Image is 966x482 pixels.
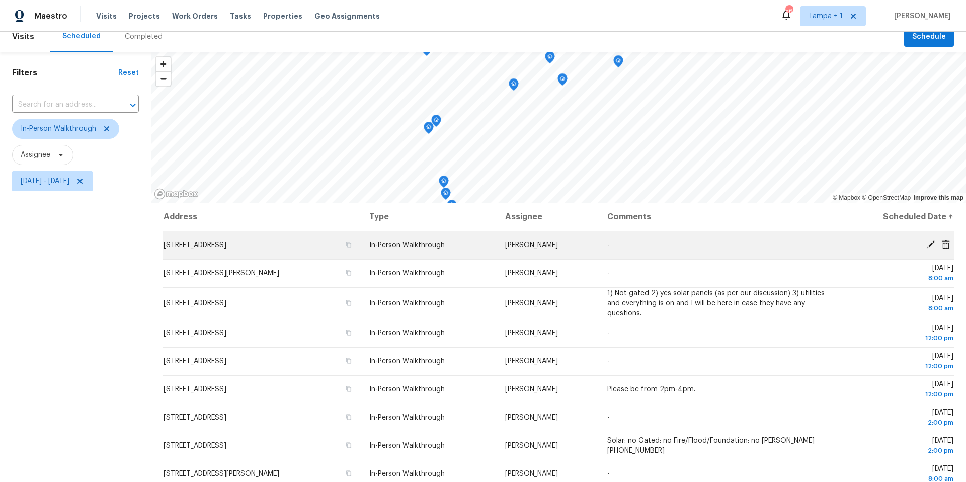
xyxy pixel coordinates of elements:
[607,358,610,365] span: -
[505,270,558,277] span: [PERSON_NAME]
[837,203,954,231] th: Scheduled Date ↑
[164,386,226,393] span: [STREET_ADDRESS]
[369,358,445,365] span: In-Person Walkthrough
[154,188,198,200] a: Mapbox homepage
[12,68,118,78] h1: Filters
[845,265,953,283] span: [DATE]
[118,68,139,78] div: Reset
[809,11,843,21] span: Tampa + 1
[344,328,353,337] button: Copy Address
[845,295,953,313] span: [DATE]
[164,270,279,277] span: [STREET_ADDRESS][PERSON_NAME]
[862,194,911,201] a: OpenStreetMap
[21,150,50,160] span: Assignee
[164,330,226,337] span: [STREET_ADDRESS]
[923,240,938,249] span: Edit
[505,242,558,249] span: [PERSON_NAME]
[912,31,946,43] span: Schedule
[151,52,966,203] canvas: Map
[845,446,953,456] div: 2:00 pm
[344,268,353,277] button: Copy Address
[369,414,445,421] span: In-Person Walkthrough
[12,97,111,113] input: Search for an address...
[505,386,558,393] span: [PERSON_NAME]
[845,325,953,343] span: [DATE]
[509,78,519,94] div: Map marker
[845,437,953,456] span: [DATE]
[845,389,953,399] div: 12:00 pm
[497,203,599,231] th: Assignee
[164,442,226,449] span: [STREET_ADDRESS]
[369,330,445,337] span: In-Person Walkthrough
[96,11,117,21] span: Visits
[163,203,361,231] th: Address
[164,414,226,421] span: [STREET_ADDRESS]
[607,437,815,454] span: Solar: no Gated: no Fire/Flood/Foundation: no [PERSON_NAME] [PHONE_NUMBER]
[172,11,218,21] span: Work Orders
[369,470,445,477] span: In-Person Walkthrough
[545,51,555,67] div: Map marker
[505,470,558,477] span: [PERSON_NAME]
[439,176,449,191] div: Map marker
[34,11,67,21] span: Maestro
[447,200,457,215] div: Map marker
[12,26,34,48] span: Visits
[62,31,101,41] div: Scheduled
[344,356,353,365] button: Copy Address
[344,441,353,450] button: Copy Address
[344,298,353,307] button: Copy Address
[557,73,568,89] div: Map marker
[21,124,96,134] span: In-Person Walkthrough
[505,330,558,337] span: [PERSON_NAME]
[344,240,353,249] button: Copy Address
[344,469,353,478] button: Copy Address
[505,300,558,307] span: [PERSON_NAME]
[369,386,445,393] span: In-Person Walkthrough
[607,414,610,421] span: -
[263,11,302,21] span: Properties
[505,414,558,421] span: [PERSON_NAME]
[369,270,445,277] span: In-Person Walkthrough
[369,442,445,449] span: In-Person Walkthrough
[156,72,171,86] span: Zoom out
[607,386,695,393] span: Please be from 2pm-4pm.
[914,194,963,201] a: Improve this map
[845,409,953,428] span: [DATE]
[156,71,171,86] button: Zoom out
[129,11,160,21] span: Projects
[230,13,251,20] span: Tasks
[938,240,953,249] span: Cancel
[431,115,441,130] div: Map marker
[613,55,623,71] div: Map marker
[344,384,353,393] button: Copy Address
[845,418,953,428] div: 2:00 pm
[164,470,279,477] span: [STREET_ADDRESS][PERSON_NAME]
[21,176,69,186] span: [DATE] - [DATE]
[607,290,825,317] span: 1) Not gated 2) yes solar panels (as per our discussion) 3) utilities and everything is on and I ...
[607,470,610,477] span: -
[424,122,434,137] div: Map marker
[314,11,380,21] span: Geo Assignments
[607,270,610,277] span: -
[904,27,954,47] button: Schedule
[845,333,953,343] div: 12:00 pm
[505,442,558,449] span: [PERSON_NAME]
[890,11,951,21] span: [PERSON_NAME]
[344,413,353,422] button: Copy Address
[845,381,953,399] span: [DATE]
[607,242,610,249] span: -
[845,361,953,371] div: 12:00 pm
[164,242,226,249] span: [STREET_ADDRESS]
[607,330,610,337] span: -
[785,6,792,16] div: 56
[156,57,171,71] button: Zoom in
[833,194,860,201] a: Mapbox
[361,203,497,231] th: Type
[845,353,953,371] span: [DATE]
[369,242,445,249] span: In-Person Walkthrough
[125,32,163,42] div: Completed
[126,98,140,112] button: Open
[441,188,451,203] div: Map marker
[369,300,445,307] span: In-Person Walkthrough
